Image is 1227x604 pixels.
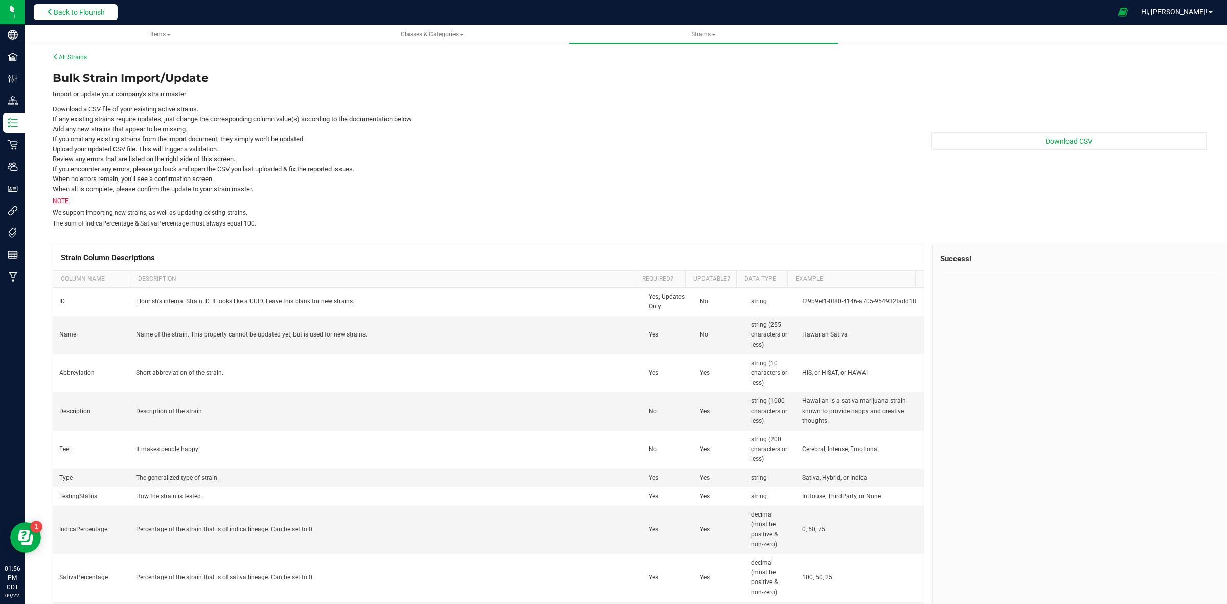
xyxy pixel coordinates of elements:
button: Back to Flourish [34,4,118,20]
td: Yes [643,554,694,602]
td: 100, 50, 25 [796,554,924,602]
td: Description [53,392,130,431]
td: Abbreviation [53,354,130,393]
inline-svg: Configuration [8,74,18,84]
td: 0, 50, 75 [796,506,924,554]
th: Column Name [53,271,130,288]
td: Yes [694,354,745,393]
span: Items [150,31,171,38]
td: InHouse, ThirdParty, or None [796,487,924,506]
span: Strain Column Descriptions [61,253,155,262]
td: How the strain is tested. [130,487,643,506]
inline-svg: Users [8,162,18,172]
td: string [745,288,796,316]
td: IndicaPercentage [53,506,130,554]
span: Open Ecommerce Menu [1111,2,1134,22]
span: NOTE: [53,197,70,205]
td: Yes [694,487,745,506]
td: TestingStatus [53,487,130,506]
td: Name of the strain. This property cannot be updated yet, but is used for new strains. [130,316,643,354]
td: Yes [694,392,745,431]
td: string [745,469,796,487]
td: Yes [694,554,745,602]
p: 09/22 [5,592,20,599]
td: Yes [694,469,745,487]
inline-svg: Reports [8,250,18,260]
div: Success! [940,253,1219,265]
span: We support importing new strains, as well as updating existing strains. [53,209,247,216]
td: Cerebral, Intense, Emotional [796,431,924,469]
td: Percentage of the strain that is of indica lineage. Can be set to 0. [130,506,643,554]
td: Hawaiian is a sativa marijuana strain known to provide happy and creative thoughts. [796,392,924,431]
span: The sum of IndicaPercentage & SativaPercentage must always equal 100. [53,220,256,227]
td: Yes [643,316,694,354]
td: Yes [643,506,694,554]
td: string (200 characters or less) [745,431,796,469]
td: decimal (must be positive & non-zero) [745,554,796,602]
td: ID [53,288,130,316]
td: Yes [643,469,694,487]
th: Example [787,271,915,288]
span: Classes & Categories [401,31,464,38]
inline-svg: Integrations [8,206,18,216]
span: Import or update your company's strain master [53,90,186,98]
iframe: Resource center [10,522,41,553]
td: No [694,316,745,354]
td: Yes [694,506,745,554]
td: Flourish's internal Strain ID. It looks like a UUID. Leave this blank for new strains. [130,288,643,316]
span: Hi, [PERSON_NAME]! [1141,8,1208,16]
td: Yes [694,431,745,469]
iframe: Resource center unread badge [30,521,42,533]
td: SativaPercentage [53,554,130,602]
td: string (1000 characters or less) [745,392,796,431]
li: Add any new strains that appear to be missing. [53,124,908,135]
td: Yes [643,354,694,393]
th: Required? [634,271,685,288]
span: Back to Flourish [54,8,105,16]
li: Upload your updated CSV file. This will trigger a validation. [53,144,908,154]
td: decimal (must be positive & non-zero) [745,506,796,554]
th: Data Type [736,271,787,288]
li: Review any errors that are listed on the right side of this screen. [53,154,908,164]
inline-svg: Manufacturing [8,272,18,282]
td: No [694,288,745,316]
span: Bulk Strain Import/Update [53,71,209,85]
inline-svg: Facilities [8,52,18,62]
td: Description of the strain [130,392,643,431]
td: No [643,431,694,469]
a: All Strains [53,54,87,61]
th: Description [130,271,634,288]
td: Sativa, Hybrid, or Indica [796,469,924,487]
td: HIS, or HISAT, or HAWAI [796,354,924,393]
td: string (255 characters or less) [745,316,796,354]
inline-svg: User Roles [8,184,18,194]
td: Type [53,469,130,487]
td: Yes [643,487,694,506]
td: Short abbreviation of the strain. [130,354,643,393]
td: Name [53,316,130,354]
td: string (10 characters or less) [745,354,796,393]
p: 01:56 PM CDT [5,564,20,592]
li: When all is complete, please confirm the update to your strain master. [53,184,908,194]
td: string [745,487,796,506]
inline-svg: Inventory [8,118,18,128]
inline-svg: Distribution [8,96,18,106]
inline-svg: Company [8,30,18,40]
li: If you encounter any errors, please go back and open the CSV you last uploaded & fix the reported... [53,164,908,174]
span: Strains [691,31,716,38]
td: Feel [53,431,130,469]
td: Yes; Updates Only [643,288,694,316]
td: f29b9ef1-0f80-4146-a705-954932fadd18 [796,288,924,316]
li: Download a CSV file of your existing active strains. [53,104,908,115]
li: If any existing strains require updates, just change the corresponding column value(s) according ... [53,114,908,124]
td: The generalized type of strain. [130,469,643,487]
li: If you omit any existing strains from the import document, they simply won't be updated. [53,134,908,144]
inline-svg: Tags [8,228,18,238]
td: Hawaiian Sativa [796,316,924,354]
th: Updatable? [685,271,736,288]
li: When no errors remain, you'll see a confirmation screen. [53,174,908,184]
span: Download CSV [1046,137,1093,145]
td: No [643,392,694,431]
td: Percentage of the strain that is of sativa lineage. Can be set to 0. [130,554,643,602]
